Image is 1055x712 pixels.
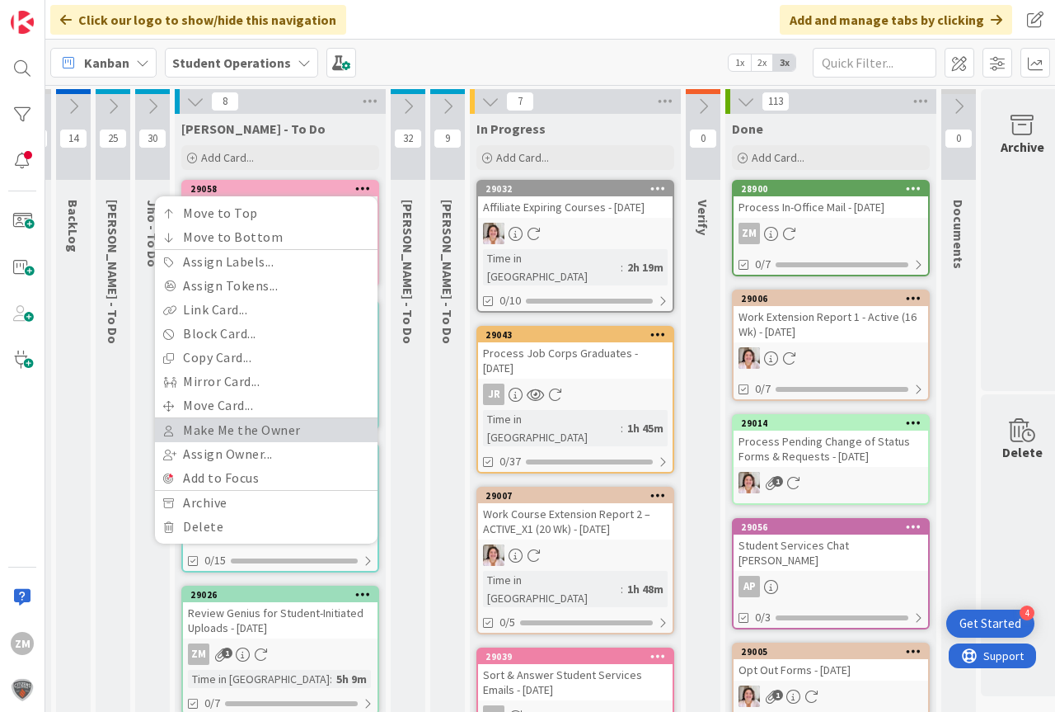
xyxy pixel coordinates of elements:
[738,686,760,707] img: EW
[734,431,928,467] div: Process Pending Change of Status Forms & Requests - [DATE]
[695,200,711,235] span: Verify
[741,417,928,429] div: 29014
[183,587,377,602] div: 29026
[734,306,928,342] div: Work Extension Report 1 - Active (16 Wk) - [DATE]
[734,347,928,369] div: EW
[183,182,377,196] div: 29058Move to TopMove to BottomAssign Labels...Assign Tokens...Link Card...Block Card...Copy Card....
[138,129,166,149] span: 30
[105,200,121,344] span: Emilie - To Do
[1002,442,1043,462] div: Delete
[738,347,760,369] img: EW
[734,644,928,681] div: 29005Opt Out Forms - [DATE]
[155,346,377,370] a: Copy Card...
[483,384,504,405] div: JR
[755,609,771,626] span: 0/3
[1001,137,1044,157] div: Archive
[741,183,928,195] div: 28900
[478,545,673,566] div: EW
[183,182,377,218] div: 29058Move to TopMove to BottomAssign Labels...Assign Tokens...Link Card...Block Card...Copy Card....
[11,632,34,655] div: ZM
[751,54,773,71] span: 2x
[483,410,621,446] div: Time in [GEOGRAPHIC_DATA]
[734,223,928,244] div: ZM
[434,129,462,149] span: 9
[478,488,673,503] div: 29007
[155,370,377,394] a: Mirror Card...
[478,342,673,379] div: Process Job Corps Graduates - [DATE]
[773,54,795,71] span: 3x
[734,472,928,493] div: EW
[734,659,928,681] div: Opt Out Forms - [DATE]
[400,200,416,344] span: Eric - To Do
[439,200,456,344] span: Amanda - To Do
[155,394,377,417] a: Move Card...
[144,200,161,267] span: Jho - To Do
[181,120,326,137] span: Zaida - To Do
[734,520,928,535] div: 29056
[478,182,673,218] div: 29032Affiliate Expiring Courses - [DATE]
[155,298,377,322] a: Link Card...
[188,644,209,665] div: ZM
[945,129,973,149] span: 0
[65,200,82,252] span: BackLog
[621,419,623,437] span: :
[780,5,1012,35] div: Add and manage tabs by clicking
[50,5,346,35] div: Click our logo to show/hide this navigation
[734,196,928,218] div: Process In-Office Mail - [DATE]
[478,223,673,244] div: EW
[155,322,377,346] a: Block Card...
[155,466,377,490] a: Add to Focus
[950,200,967,269] span: Documents
[204,552,226,569] span: 0/15
[155,274,377,298] a: Assign Tokens...
[772,476,783,487] span: 1
[483,249,621,285] div: Time in [GEOGRAPHIC_DATA]
[813,48,936,78] input: Quick Filter...
[478,328,673,379] div: 29043Process Job Corps Graduates - [DATE]
[478,384,673,405] div: JR
[689,129,717,149] span: 0
[734,182,928,218] div: 28900Process In-Office Mail - [DATE]
[222,648,232,658] span: 1
[621,258,623,276] span: :
[478,488,673,540] div: 29007Work Course Extension Report 2 – ACTIVE_X1 (20 Wk) - [DATE]
[172,54,291,71] b: Student Operations
[183,587,377,639] div: 29026Review Genius for Student-Initiated Uploads - [DATE]
[734,291,928,342] div: 29006Work Extension Report 1 - Active (16 Wk) - [DATE]
[183,644,377,665] div: ZM
[741,293,928,304] div: 29006
[729,54,751,71] span: 1x
[499,453,521,470] span: 0/37
[483,223,504,244] img: EW
[155,515,377,539] a: Delete
[11,678,34,701] img: avatar
[485,183,673,195] div: 29032
[755,380,771,398] span: 0/7
[741,646,928,658] div: 29005
[183,602,377,639] div: Review Genius for Student-Initiated Uploads - [DATE]
[155,418,377,442] a: Make Me the Owner
[188,670,330,688] div: Time in [GEOGRAPHIC_DATA]
[734,576,928,597] div: AP
[155,442,377,466] a: Assign Owner...
[483,571,621,607] div: Time in [GEOGRAPHIC_DATA]
[734,291,928,306] div: 29006
[755,256,771,273] span: 0/7
[506,92,534,111] span: 7
[155,250,377,274] a: Assign Labels...
[332,670,371,688] div: 5h 9m
[623,258,668,276] div: 2h 19m
[732,120,763,137] span: Done
[155,201,377,225] a: Move to Top
[734,686,928,707] div: EW
[1020,606,1034,620] div: 4
[59,129,87,149] span: 14
[155,225,377,249] a: Move to Bottom
[478,503,673,540] div: Work Course Extension Report 2 – ACTIVE_X1 (20 Wk) - [DATE]
[734,520,928,571] div: 29056Student Services Chat [PERSON_NAME]
[499,292,521,309] span: 0/10
[741,521,928,533] div: 29056
[734,182,928,196] div: 28900
[752,150,804,165] span: Add Card...
[621,580,623,598] span: :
